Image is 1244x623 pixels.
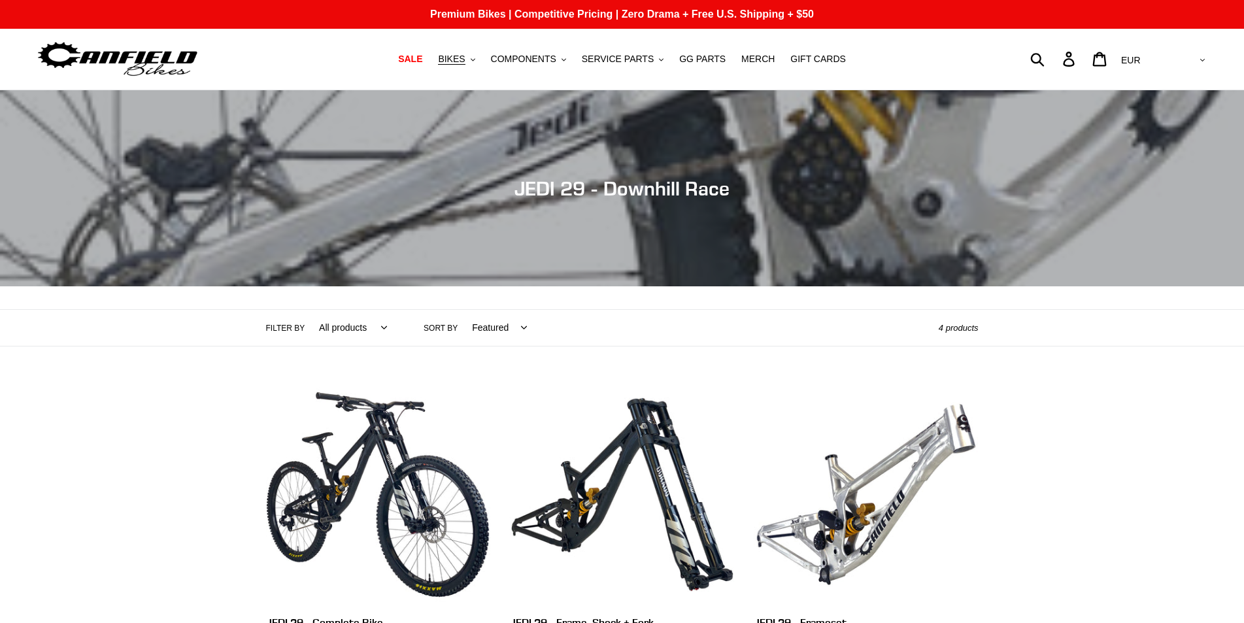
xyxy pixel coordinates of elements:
[438,54,465,65] span: BIKES
[266,322,305,334] label: Filter by
[36,39,199,80] img: Canfield Bikes
[424,322,458,334] label: Sort by
[1037,44,1071,73] input: Search
[514,177,730,200] span: JEDI 29 - Downhill Race
[673,50,732,68] a: GG PARTS
[679,54,726,65] span: GG PARTS
[491,54,556,65] span: COMPONENTS
[939,323,979,333] span: 4 products
[784,50,852,68] a: GIFT CARDS
[735,50,781,68] a: MERCH
[575,50,670,68] button: SERVICE PARTS
[484,50,573,68] button: COMPONENTS
[431,50,481,68] button: BIKES
[398,54,422,65] span: SALE
[790,54,846,65] span: GIFT CARDS
[741,54,775,65] span: MERCH
[582,54,654,65] span: SERVICE PARTS
[392,50,429,68] a: SALE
